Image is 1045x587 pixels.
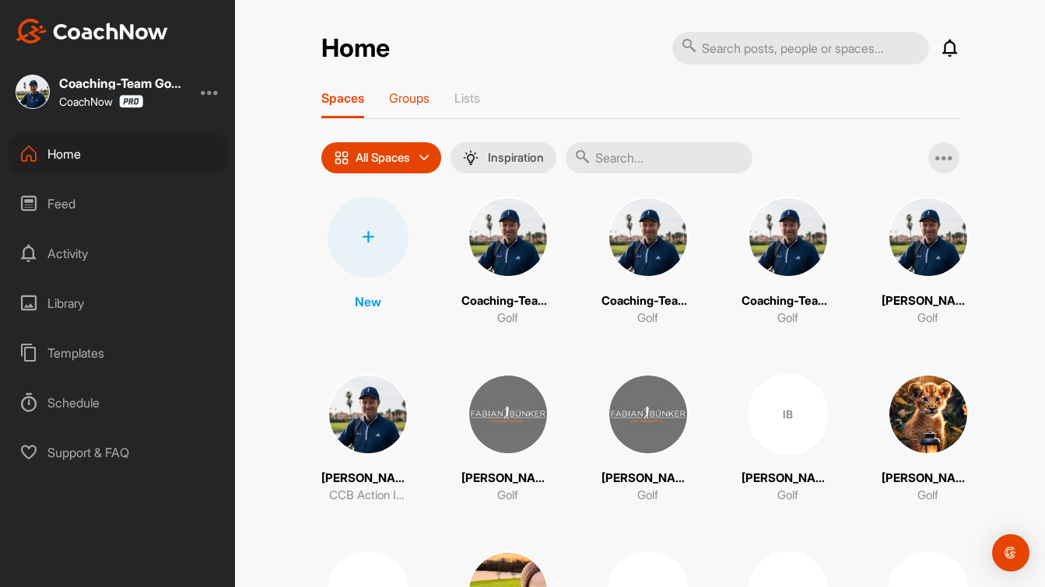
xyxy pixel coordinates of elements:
div: Coaching-Team Golfakademie [59,77,184,89]
div: Library [9,284,228,323]
img: square_87480ad1996db3f95417b017d398971a.jpg [608,374,689,455]
p: Golf [917,487,938,505]
p: Coaching-Team Golf Akademie [601,292,695,310]
p: All Spaces [356,152,410,164]
a: [PERSON_NAME]CCB Action Items [321,374,415,505]
a: [PERSON_NAME] Golfakademie (Admin)Golf [601,374,695,505]
div: Support & FAQ [9,433,228,472]
input: Search posts, people or spaces... [672,32,929,65]
img: square_76f96ec4196c1962453f0fa417d3756b.jpg [888,197,969,278]
p: Golf [777,487,798,505]
a: Coaching-Team Golf AkademieGolf [601,197,695,327]
img: square_76f96ec4196c1962453f0fa417d3756b.jpg [608,197,689,278]
p: [PERSON_NAME] Golfakademie (Admin) [601,470,695,487]
img: icon [334,150,349,166]
div: CoachNow [59,95,143,108]
div: Home [9,135,228,173]
p: Spaces [321,90,364,106]
p: [PERSON_NAME] [882,292,975,310]
p: Golf [497,309,518,327]
img: menuIcon [463,150,479,166]
a: [PERSON_NAME] Golf AkademieGolf [461,374,555,505]
p: [PERSON_NAME] Golf Akademie [461,470,555,487]
p: Lists [454,90,480,106]
div: Feed [9,184,228,223]
img: square_76f96ec4196c1962453f0fa417d3756b.jpg [16,75,50,109]
img: square_76f96ec4196c1962453f0fa417d3756b.jpg [328,374,409,455]
img: square_76f96ec4196c1962453f0fa417d3756b.jpg [748,197,829,278]
img: CoachNow [16,19,168,44]
img: square_87480ad1996db3f95417b017d398971a.jpg [468,374,549,455]
img: square_e94556042c5afc71bf4060b8eb51a10f.jpg [888,374,969,455]
div: IB [748,374,829,455]
div: Schedule [9,383,228,422]
div: Templates [9,334,228,372]
p: Golf [777,309,798,327]
div: Open Intercom Messenger [992,534,1029,571]
p: CCB Action Items [329,487,407,505]
div: Activity [9,234,228,273]
img: CoachNow Pro [119,95,143,108]
p: Golf [637,309,658,327]
input: Search... [566,142,752,173]
p: [PERSON_NAME] [321,470,415,487]
a: Coaching-Team Golf AkademieGolf [461,197,555,327]
a: Coaching-Team Golf AkademieGolf [742,197,835,327]
h2: Home [321,33,390,64]
p: Coaching-Team Golf Akademie [461,292,555,310]
p: [PERSON_NAME] [742,470,835,487]
p: Inspiration [488,152,544,164]
p: [PERSON_NAME] (54) [882,470,975,487]
p: Groups [389,90,430,106]
a: IB[PERSON_NAME]Golf [742,374,835,505]
p: Golf [917,309,938,327]
p: Golf [637,487,658,505]
p: Coaching-Team Golf Akademie [742,292,835,310]
a: [PERSON_NAME] (54)Golf [882,374,975,505]
p: Golf [497,487,518,505]
p: New [355,292,381,311]
img: square_76f96ec4196c1962453f0fa417d3756b.jpg [468,197,549,278]
a: [PERSON_NAME]Golf [882,197,975,327]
